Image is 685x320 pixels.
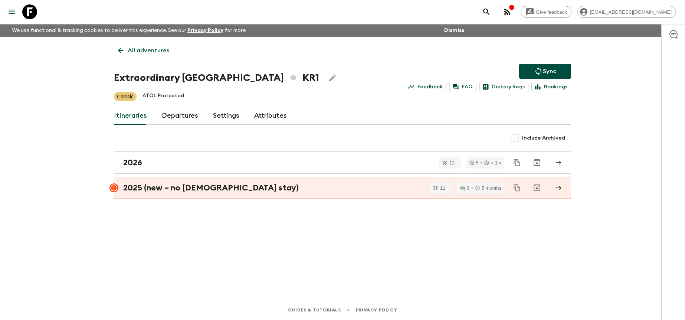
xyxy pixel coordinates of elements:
a: All adventures [114,43,173,58]
a: Privacy Policy [356,306,397,314]
a: Give feedback [521,6,571,18]
h2: 2026 [123,158,142,167]
div: > 1 y [484,160,501,165]
p: All adventures [128,46,169,55]
p: Classic [117,93,134,100]
button: Sync adventure departures to the booking engine [519,64,571,79]
span: 11 [436,186,450,190]
a: 2026 [114,151,571,174]
p: Sync [543,67,556,76]
span: Include Archived [522,134,565,142]
a: Guides & Tutorials [288,306,341,314]
p: We use functional & tracking cookies to deliver this experience. See our for more. [9,24,250,37]
a: Bookings [531,82,571,92]
div: 6 [460,186,469,190]
h2: 2025 (new – no [DEMOGRAPHIC_DATA] stay) [123,183,299,193]
span: [EMAIL_ADDRESS][DOMAIN_NAME] [586,9,676,15]
a: Attributes [254,107,287,125]
h1: Extraordinary [GEOGRAPHIC_DATA] KR1 [114,71,319,85]
a: 2025 (new – no [DEMOGRAPHIC_DATA] stay) [114,177,571,199]
a: Privacy Policy [187,28,223,33]
span: 12 [445,160,459,165]
button: Archive [530,180,544,195]
div: [EMAIL_ADDRESS][DOMAIN_NAME] [577,6,676,18]
button: Dismiss [442,25,466,36]
a: Dietary Reqs [479,82,528,92]
button: search adventures [479,4,494,19]
div: 5 months [475,186,501,190]
a: Feedback [405,82,446,92]
button: Archive [530,155,544,170]
a: Settings [213,107,239,125]
button: Duplicate [510,181,524,195]
div: 5 [469,160,478,165]
a: Itineraries [114,107,147,125]
p: ATOL Protected [142,92,184,101]
button: Duplicate [510,156,524,169]
button: Edit Adventure Title [325,71,340,85]
a: Departures [162,107,198,125]
a: FAQ [449,82,476,92]
span: Give feedback [532,9,571,15]
button: menu [4,4,19,19]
